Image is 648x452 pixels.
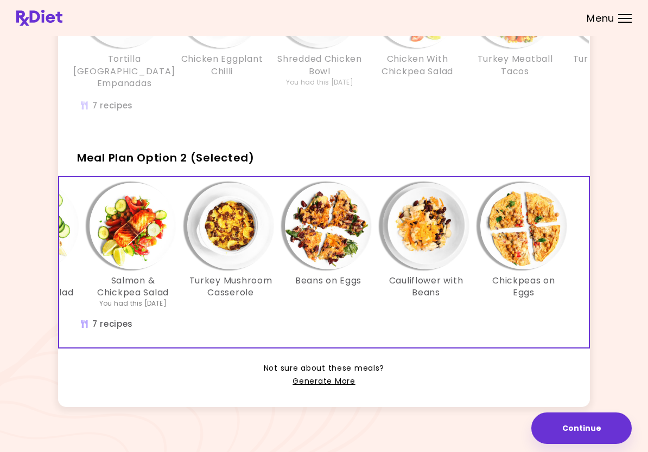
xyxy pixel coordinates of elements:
[99,299,167,308] div: You had this [DATE]
[377,183,475,309] div: Info - Cauliflower with Beans - Meal Plan Option 2 (Selected)
[77,150,255,165] span: Meal Plan Option 2 (Selected)
[179,53,265,78] h3: Chicken Eggplant Chilli
[276,53,363,78] h3: Shredded Chicken Bowl
[182,183,279,309] div: Info - Turkey Mushroom Casserole - Meal Plan Option 2 (Selected)
[16,10,62,26] img: RxDiet
[383,275,469,299] h3: Cauliflower with Beans
[531,412,632,444] button: Continue
[73,53,175,89] h3: Tortilla [GEOGRAPHIC_DATA] Empanadas
[293,375,355,388] a: Generate More
[84,183,182,309] div: Info - Salmon & Chickpea Salad - Meal Plan Option 2 (Selected)
[587,14,614,23] span: Menu
[295,275,361,287] h3: Beans on Eggs
[279,183,377,309] div: Info - Beans on Eggs - Meal Plan Option 2 (Selected)
[472,53,558,78] h3: Turkey Meatball Tacos
[374,53,461,78] h3: Chicken With Chickpea Salad
[480,275,567,299] h3: Chickpeas on Eggs
[90,275,176,299] h3: Salmon & Chickpea Salad
[187,275,274,299] h3: Turkey Mushroom Casserole
[286,78,353,87] div: You had this [DATE]
[264,362,384,375] span: Not sure about these meals?
[475,183,573,309] div: Info - Chickpeas on Eggs - Meal Plan Option 2 (Selected)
